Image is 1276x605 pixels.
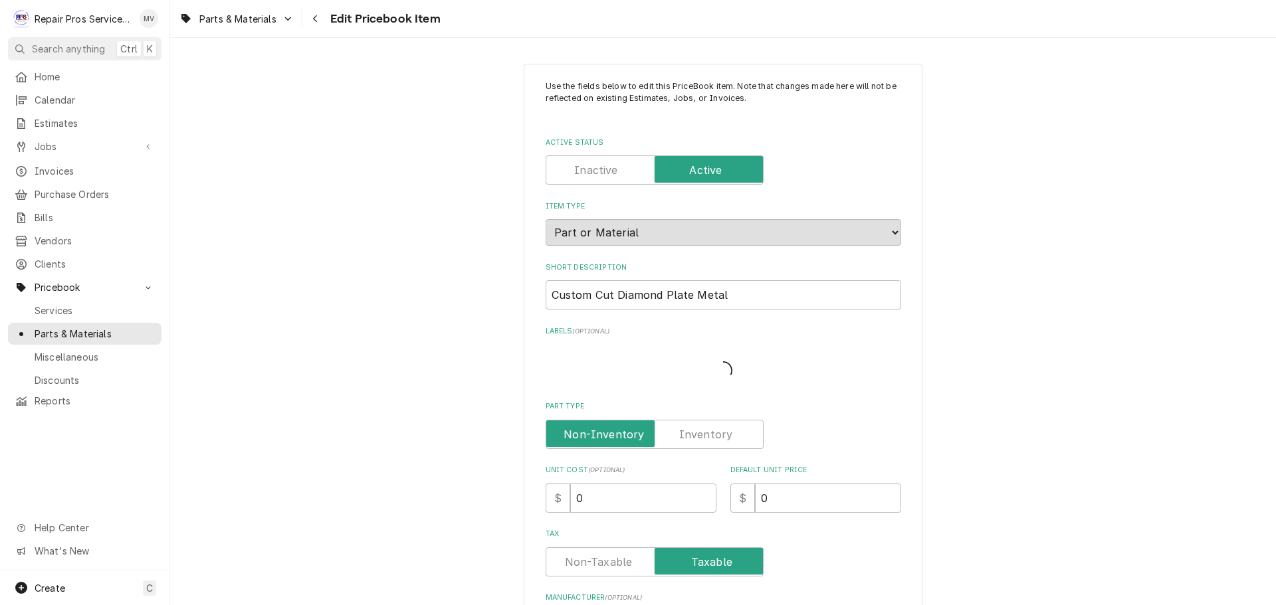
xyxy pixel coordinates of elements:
[140,9,158,28] div: MV
[35,350,155,364] span: Miscellaneous
[35,521,154,535] span: Help Center
[546,262,901,273] label: Short Description
[8,517,161,539] a: Go to Help Center
[546,80,901,117] p: Use the fields below to edit this PriceBook item. Note that changes made here will not be reflect...
[35,139,135,153] span: Jobs
[35,327,155,341] span: Parts & Materials
[140,9,158,28] div: Mindy Volker's Avatar
[546,262,901,309] div: Short Description
[8,253,161,275] a: Clients
[12,9,31,28] div: Repair Pros Services Inc's Avatar
[35,116,155,130] span: Estimates
[8,89,161,111] a: Calendar
[8,300,161,321] a: Services
[546,529,901,576] div: Tax
[546,529,901,539] label: Tax
[35,544,154,558] span: What's New
[730,483,755,513] div: $
[326,10,441,28] span: Edit Pricebook Item
[8,390,161,412] a: Reports
[35,234,155,248] span: Vendors
[35,12,132,26] div: Repair Pros Services Inc
[174,8,299,30] a: Go to Parts & Materials
[305,8,326,29] button: Navigate back
[32,42,105,56] span: Search anything
[147,42,153,56] span: K
[730,465,901,475] label: Default Unit Price
[8,540,161,562] a: Go to What's New
[35,373,155,387] span: Discounts
[146,581,153,595] span: C
[35,70,155,84] span: Home
[35,93,155,107] span: Calendar
[8,369,161,391] a: Discounts
[8,207,161,228] a: Bills
[546,592,901,603] label: Manufacturer
[605,594,642,601] span: ( optional )
[8,276,161,298] a: Go to Pricebook
[546,137,901,185] div: Active Status
[8,230,161,252] a: Vendors
[714,357,732,385] span: Loading...
[546,326,901,385] div: Labels
[546,201,901,212] label: Item Type
[35,211,155,224] span: Bills
[35,394,155,408] span: Reports
[199,12,276,26] span: Parts & Materials
[546,280,901,309] input: Name used to describe this Part or Material
[35,164,155,178] span: Invoices
[35,257,155,271] span: Clients
[35,303,155,317] span: Services
[546,201,901,246] div: Item Type
[8,135,161,157] a: Go to Jobs
[35,280,135,294] span: Pricebook
[35,582,65,594] span: Create
[8,112,161,134] a: Estimates
[8,160,161,182] a: Invoices
[8,323,161,345] a: Parts & Materials
[35,187,155,201] span: Purchase Orders
[8,37,161,60] button: Search anythingCtrlK
[8,346,161,368] a: Miscellaneous
[8,183,161,205] a: Purchase Orders
[546,401,901,448] div: Part Type
[730,465,901,512] div: Default Unit Price
[8,66,161,88] a: Home
[12,9,31,28] div: R
[546,465,716,512] div: Unit Cost
[588,466,625,474] span: ( optional )
[546,465,716,475] label: Unit Cost
[546,401,901,412] label: Part Type
[546,326,901,337] label: Labels
[546,483,570,513] div: $
[572,327,609,335] span: ( optional )
[120,42,138,56] span: Ctrl
[546,137,901,148] label: Active Status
